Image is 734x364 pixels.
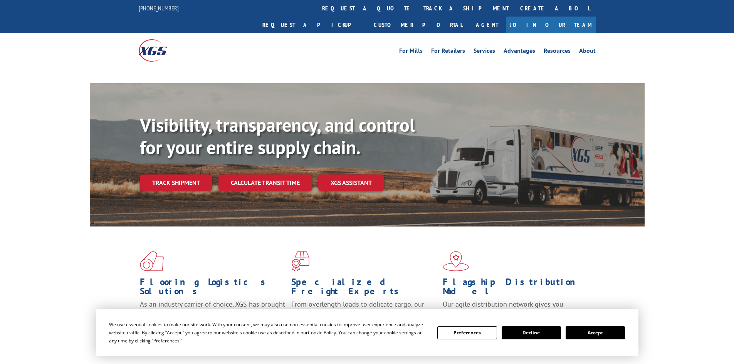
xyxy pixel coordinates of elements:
span: Our agile distribution network gives you nationwide inventory management on demand. [443,300,585,318]
button: Preferences [437,326,497,339]
a: Request a pickup [257,17,368,33]
b: Visibility, transparency, and control for your entire supply chain. [140,113,415,159]
h1: Flooring Logistics Solutions [140,277,286,300]
a: Agent [468,17,506,33]
h1: Flagship Distribution Model [443,277,588,300]
a: Track shipment [140,174,212,191]
div: Cookie Consent Prompt [96,309,638,356]
div: We use essential cookies to make our site work. With your consent, we may also use non-essential ... [109,320,428,345]
a: Customer Portal [368,17,468,33]
a: Advantages [504,48,535,56]
img: xgs-icon-focused-on-flooring-red [291,251,309,271]
a: Calculate transit time [218,174,312,191]
span: Cookie Policy [308,329,336,336]
a: For Mills [399,48,423,56]
a: About [579,48,596,56]
h1: Specialized Freight Experts [291,277,437,300]
a: Resources [544,48,571,56]
a: Services [474,48,495,56]
button: Accept [566,326,625,339]
p: From overlength loads to delicate cargo, our experienced staff knows the best way to move your fr... [291,300,437,334]
a: XGS ASSISTANT [318,174,384,191]
button: Decline [502,326,561,339]
span: As an industry carrier of choice, XGS has brought innovation and dedication to flooring logistics... [140,300,285,327]
img: xgs-icon-total-supply-chain-intelligence-red [140,251,164,271]
a: [PHONE_NUMBER] [139,4,179,12]
a: For Retailers [431,48,465,56]
span: Preferences [153,337,180,344]
img: xgs-icon-flagship-distribution-model-red [443,251,469,271]
a: Join Our Team [506,17,596,33]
